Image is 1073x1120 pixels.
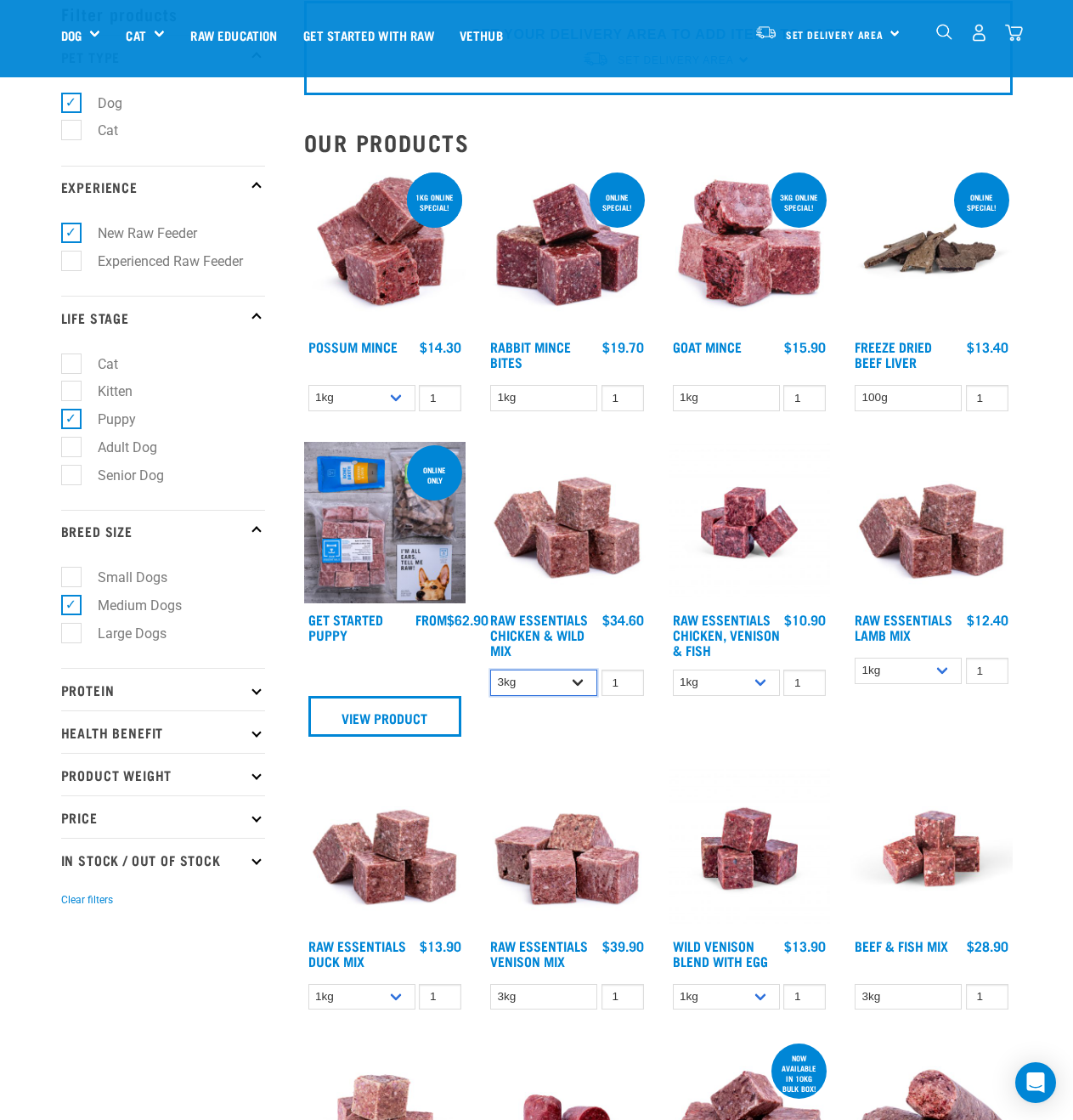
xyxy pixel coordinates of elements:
[61,892,113,908] button: Clear filters
[304,169,466,331] img: 1102 Possum Mince 01
[601,984,644,1010] input: 1
[783,670,826,696] input: 1
[291,1,447,69] a: Get started with Raw
[783,984,826,1010] input: 1
[967,339,1008,354] div: $13.40
[850,169,1013,331] img: Stack Of Freeze Dried Beef Liver For Pets
[71,409,143,430] label: Puppy
[447,1,516,69] a: Vethub
[784,612,826,627] div: $10.90
[602,339,644,354] div: $19.70
[61,710,265,753] p: Health Benefit
[486,767,648,930] img: 1113 RE Venison Mix 01
[669,169,831,331] img: 1077 Wild Goat Mince 01
[855,942,948,949] a: Beef & Fish Mix
[61,753,265,795] p: Product Weight
[490,942,588,964] a: Raw Essentials Venison Mix
[71,223,204,244] label: New Raw Feeder
[71,354,125,375] label: Cat
[61,838,265,880] p: In Stock / Out Of Stock
[178,1,290,69] a: Raw Education
[673,942,768,964] a: Wild Venison Blend with Egg
[1005,24,1023,42] img: home-icon@2x.png
[71,120,125,141] label: Cat
[1015,1062,1056,1103] div: Open Intercom Messenger
[490,615,588,653] a: Raw Essentials Chicken & Wild Mix
[61,166,265,208] p: Experience
[967,612,1008,627] div: $12.40
[308,696,462,737] a: View Product
[966,984,1008,1010] input: 1
[784,339,826,354] div: $15.90
[486,169,648,331] img: Whole Minced Rabbit Cubes 01
[783,385,826,411] input: 1
[61,510,265,552] p: Breed Size
[415,612,488,627] div: $62.90
[602,612,644,627] div: $34.60
[304,442,466,604] img: NPS Puppy Update
[419,385,461,411] input: 1
[71,567,174,588] label: Small Dogs
[855,342,932,365] a: Freeze Dried Beef Liver
[967,938,1008,953] div: $28.90
[71,437,164,458] label: Adult Dog
[590,184,645,220] div: ONLINE SPECIAL!
[954,184,1009,220] div: ONLINE SPECIAL!
[754,25,777,40] img: van-moving.png
[304,129,1013,156] h2: Our Products
[601,670,644,696] input: 1
[71,251,250,272] label: Experienced Raw Feeder
[71,93,129,114] label: Dog
[771,1045,827,1101] div: now available in 10kg bulk box!
[415,615,447,623] span: FROM
[602,938,644,953] div: $39.90
[786,31,884,37] span: Set Delivery Area
[71,595,189,616] label: Medium Dogs
[308,615,383,638] a: Get Started Puppy
[850,767,1013,930] img: Beef Mackerel 1
[601,385,644,411] input: 1
[419,984,461,1010] input: 1
[126,25,145,45] a: Cat
[490,342,571,365] a: Rabbit Mince Bites
[855,615,952,638] a: Raw Essentials Lamb Mix
[61,668,265,710] p: Protein
[486,442,648,604] img: Pile Of Cubed Chicken Wild Meat Mix
[966,658,1008,684] input: 1
[308,342,398,350] a: Possum Mince
[669,442,831,604] img: Chicken Venison mix 1655
[61,296,265,338] p: Life Stage
[61,25,82,45] a: Dog
[669,767,831,930] img: Venison Egg 1616
[407,457,462,493] div: online only
[784,938,826,953] div: $13.90
[673,615,780,653] a: Raw Essentials Chicken, Venison & Fish
[71,381,139,402] label: Kitten
[407,184,462,220] div: 1kg online special!
[936,24,952,40] img: home-icon-1@2x.png
[71,465,171,486] label: Senior Dog
[61,795,265,838] p: Price
[420,938,461,953] div: $13.90
[420,339,461,354] div: $14.30
[771,184,827,220] div: 3kg online special!
[970,24,988,42] img: user.png
[673,342,742,350] a: Goat Mince
[850,442,1013,604] img: ?1041 RE Lamb Mix 01
[71,623,173,644] label: Large Dogs
[308,942,406,964] a: Raw Essentials Duck Mix
[966,385,1008,411] input: 1
[304,767,466,930] img: ?1041 RE Lamb Mix 01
